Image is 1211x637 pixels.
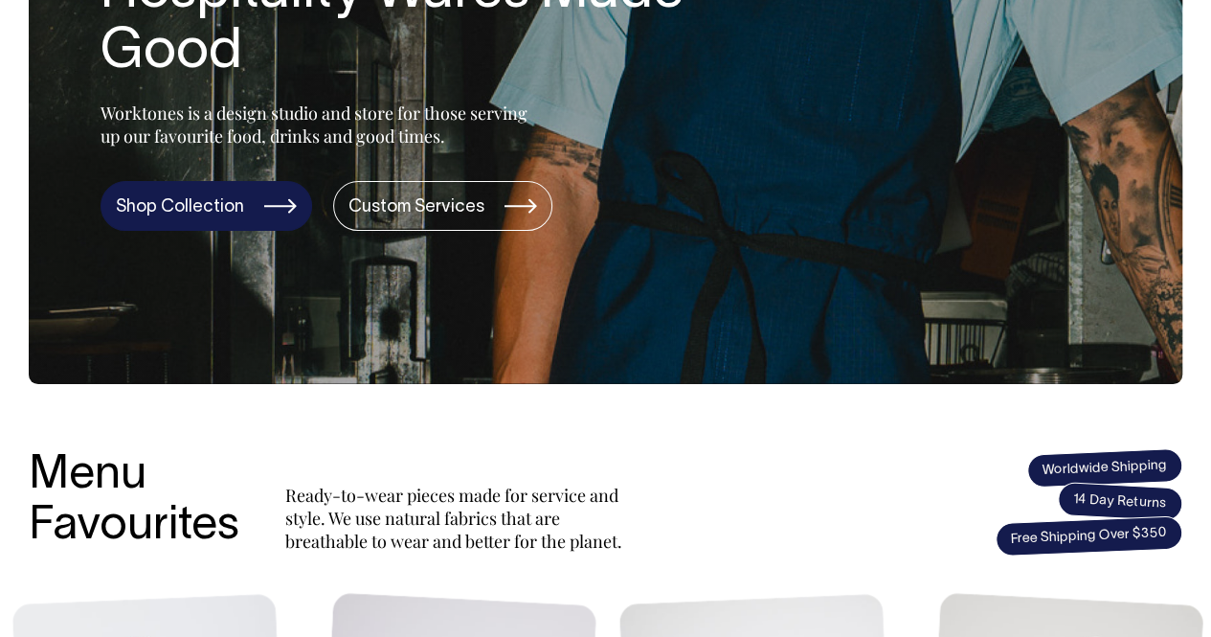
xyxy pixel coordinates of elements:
span: Worldwide Shipping [1026,447,1182,488]
a: Custom Services [333,181,552,231]
p: Worktones is a design studio and store for those serving up our favourite food, drinks and good t... [101,102,536,148]
a: Shop Collection [101,181,312,231]
span: 14 Day Returns [1057,482,1183,522]
p: Ready-to-wear pieces made for service and style. We use natural fabrics that are breathable to we... [285,484,630,553]
span: Free Shipping Over $350 [995,515,1182,557]
h3: Menu Favourites [29,451,239,553]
